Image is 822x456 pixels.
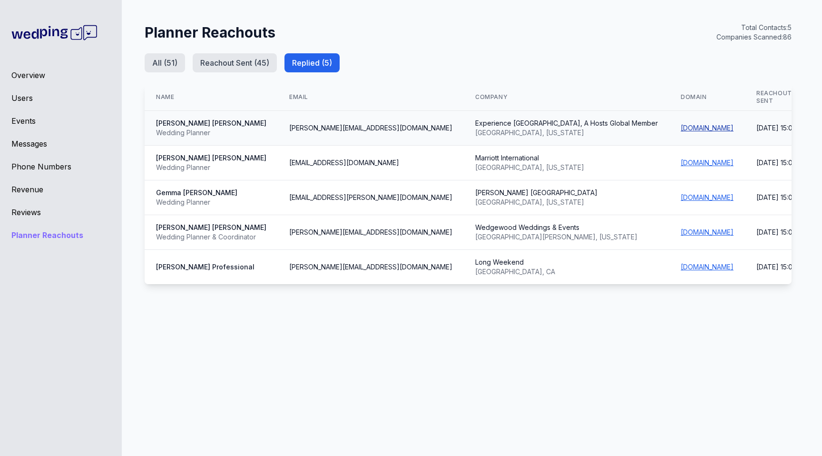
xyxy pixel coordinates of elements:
[745,250,808,285] td: [DATE] 15:00
[681,193,734,201] a: [DOMAIN_NAME]
[193,53,277,72] button: Reachout Sent (45)
[145,84,278,111] th: Name
[475,198,658,207] div: [GEOGRAPHIC_DATA] , [US_STATE]
[156,232,266,242] div: Wedding Planner & Coordinator
[669,84,745,111] th: Domain
[284,53,340,72] button: Replied (5)
[156,188,266,198] div: Gemma [PERSON_NAME]
[475,232,658,242] div: [GEOGRAPHIC_DATA][PERSON_NAME] , [US_STATE]
[745,84,808,111] th: Reachout Sent
[475,163,658,172] div: [GEOGRAPHIC_DATA] , [US_STATE]
[11,184,110,195] a: Revenue
[156,153,266,163] div: [PERSON_NAME] [PERSON_NAME]
[475,188,658,198] div: [PERSON_NAME] [GEOGRAPHIC_DATA]
[156,198,266,207] div: Wedding Planner
[156,163,266,172] div: Wedding Planner
[681,228,734,236] a: [DOMAIN_NAME]
[464,84,669,111] th: Company
[11,92,110,104] a: Users
[11,115,110,127] a: Events
[156,223,266,232] div: [PERSON_NAME] [PERSON_NAME]
[11,161,110,172] a: Phone Numbers
[278,215,464,250] td: [PERSON_NAME][EMAIL_ADDRESS][DOMAIN_NAME]
[145,24,275,41] h1: Planner Reachouts
[475,153,658,163] div: Marriott International
[11,229,110,241] a: Planner Reachouts
[11,207,110,218] a: Reviews
[278,146,464,180] td: [EMAIL_ADDRESS][DOMAIN_NAME]
[278,250,464,285] td: [PERSON_NAME][EMAIL_ADDRESS][DOMAIN_NAME]
[745,111,808,146] td: [DATE] 15:00
[278,180,464,215] td: [EMAIL_ADDRESS][PERSON_NAME][DOMAIN_NAME]
[681,159,734,167] a: [DOMAIN_NAME]
[145,53,185,72] button: All (51)
[681,124,734,132] a: [DOMAIN_NAME]
[745,180,808,215] td: [DATE] 15:00
[278,111,464,146] td: [PERSON_NAME][EMAIL_ADDRESS][DOMAIN_NAME]
[278,84,464,111] th: Email
[745,146,808,180] td: [DATE] 15:00
[475,258,658,267] div: Long Weekend
[716,23,792,32] div: Total Contacts: 5
[745,215,808,250] td: [DATE] 15:00
[475,128,658,138] div: [GEOGRAPHIC_DATA] , [US_STATE]
[11,69,110,81] a: Overview
[156,119,266,128] div: [PERSON_NAME] [PERSON_NAME]
[11,138,110,149] a: Messages
[681,263,734,271] a: [DOMAIN_NAME]
[475,223,658,232] div: Wedgewood Weddings & Events
[475,119,658,128] div: Experience [GEOGRAPHIC_DATA], A Hosts Global Member
[716,32,792,42] div: Companies Scanned: 86
[156,262,266,272] div: [PERSON_NAME] Professional
[475,267,658,277] div: [GEOGRAPHIC_DATA] , CA
[156,128,266,138] div: Wedding Planner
